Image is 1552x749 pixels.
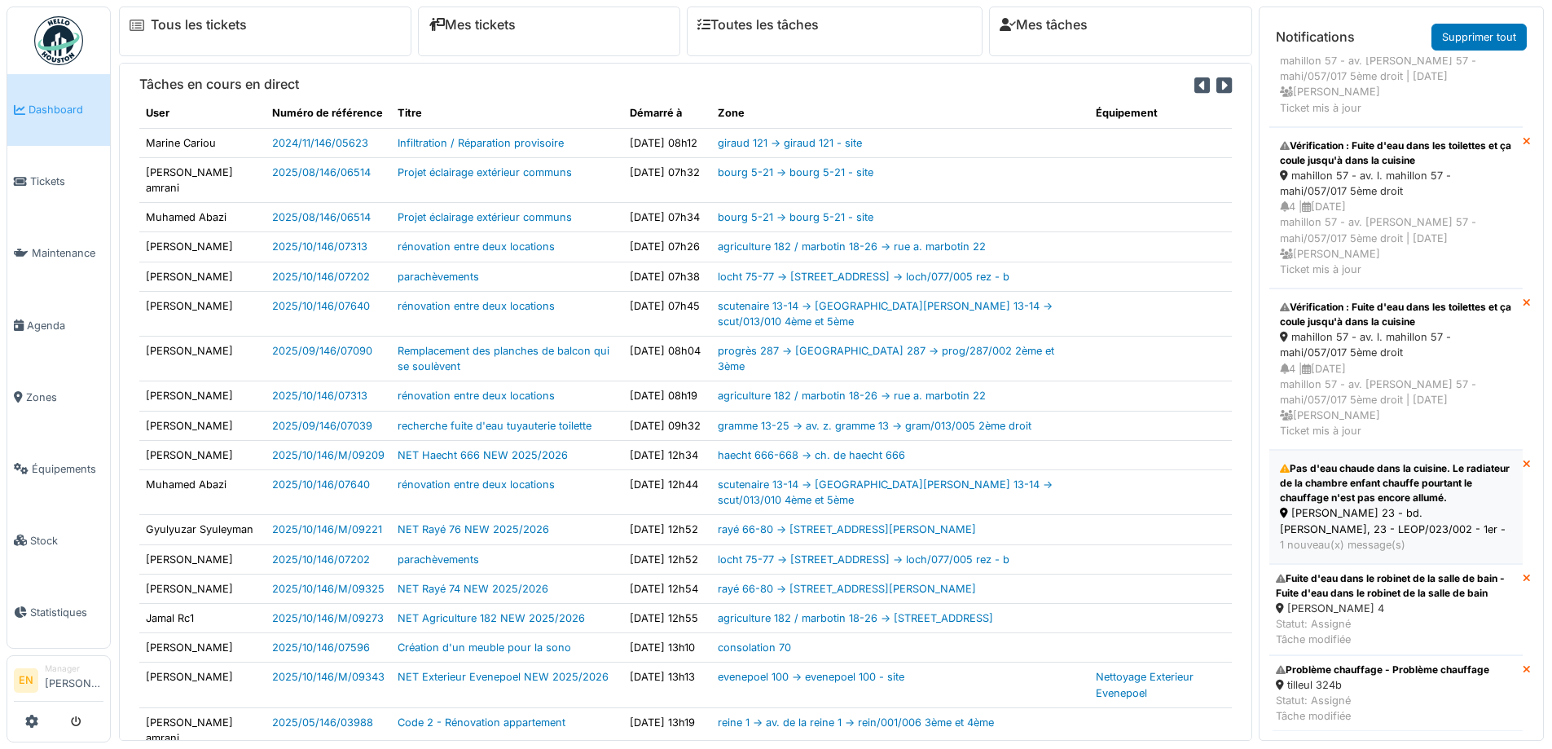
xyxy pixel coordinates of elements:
a: Vérification : Fuite d'eau dans les toilettes et ça coule jusqu'à dans la cuisine mahillon 57 - a... [1269,127,1523,289]
a: NET Exterieur Evenepoel NEW 2025/2026 [398,671,609,683]
a: Dashboard [7,74,110,146]
td: [DATE] 12h54 [623,574,711,603]
a: 2025/10/146/07202 [272,553,370,566]
td: [DATE] 08h12 [623,128,711,157]
a: 2025/09/146/07090 [272,345,372,357]
td: [PERSON_NAME] [139,262,266,291]
a: Stock [7,504,110,576]
div: 4 | [DATE] mahillon 57 - av. [PERSON_NAME] 57 - mahi/057/017 5ème droit | [DATE] [PERSON_NAME] Ti... [1280,361,1512,439]
td: [PERSON_NAME] [139,291,266,336]
a: giraud 121 -> giraud 121 - site [718,137,862,149]
a: 2025/08/146/06514 [272,211,371,223]
span: translation missing: fr.shared.user [146,107,169,119]
a: 2025/10/146/M/09221 [272,523,382,535]
td: Marine Cariou [139,128,266,157]
td: [PERSON_NAME] [139,232,266,262]
a: 2025/10/146/M/09273 [272,612,384,624]
th: Titre [391,99,623,128]
a: rénovation entre deux locations [398,390,555,402]
a: agriculture 182 / marbotin 18-26 -> rue a. marbotin 22 [718,240,986,253]
td: [PERSON_NAME] [139,544,266,574]
th: Démarré à [623,99,711,128]
a: haecht 666-668 -> ch. de haecht 666 [718,449,905,461]
a: Mes tickets [429,17,516,33]
a: bourg 5-21 -> bourg 5-21 - site [718,211,873,223]
a: parachèvements [398,271,479,283]
a: reine 1 -> av. de la reine 1 -> rein/001/006 3ème et 4ème [718,716,994,729]
th: Équipement [1089,99,1232,128]
td: [DATE] 07h26 [623,232,711,262]
td: [DATE] 09h32 [623,411,711,440]
td: [PERSON_NAME] [139,381,266,411]
td: [DATE] 12h34 [623,440,711,469]
td: [DATE] 08h04 [623,337,711,381]
a: Statistiques [7,576,110,648]
a: Nettoyage Exterieur Evenepoel [1096,671,1194,698]
a: 2025/10/146/07313 [272,390,367,402]
a: Projet éclairage extérieur communs [398,166,572,178]
td: [PERSON_NAME] [139,633,266,663]
a: 2025/05/146/03988 [272,716,373,729]
th: Numéro de référence [266,99,391,128]
a: locht 75-77 -> [STREET_ADDRESS] -> loch/077/005 rez - b [718,553,1009,566]
a: Fuite d'eau dans le robinet de la salle de bain - Fuite d'eau dans le robinet de la salle de bain... [1269,564,1523,655]
a: bourg 5-21 -> bourg 5-21 - site [718,166,873,178]
a: rénovation entre deux locations [398,300,555,312]
a: 2024/11/146/05623 [272,137,368,149]
span: Maintenance [32,245,103,261]
span: Tickets [30,174,103,189]
div: 4 | [DATE] mahillon 57 - av. [PERSON_NAME] 57 - mahi/057/017 5ème droit | [DATE] [PERSON_NAME] Ti... [1280,37,1512,116]
a: 2025/10/146/07640 [272,478,370,491]
td: Muhamed Abazi [139,203,266,232]
div: tilleul 324b [1276,677,1489,693]
a: NET Haecht 666 NEW 2025/2026 [398,449,568,461]
div: Vérification : Fuite d'eau dans les toilettes et ça coule jusqu'à dans la cuisine [1280,300,1512,329]
span: Agenda [27,318,103,333]
a: rayé 66-80 -> [STREET_ADDRESS][PERSON_NAME] [718,583,976,595]
td: [DATE] 13h13 [623,663,711,707]
a: 2025/10/146/M/09325 [272,583,385,595]
a: Vérification : Fuite d'eau dans les toilettes et ça coule jusqu'à dans la cuisine mahillon 57 - a... [1269,289,1523,450]
a: locht 75-77 -> [STREET_ADDRESS] -> loch/077/005 rez - b [718,271,1009,283]
a: Zones [7,361,110,433]
div: Pas d'eau chaude dans la cuisine. Le radiateur de la chambre enfant chauffe pourtant le chauffage... [1280,461,1512,505]
a: Remplacement des planches de balcon qui se soulèvent [398,345,609,372]
a: Tickets [7,146,110,218]
a: Pas d'eau chaude dans la cuisine. Le radiateur de la chambre enfant chauffe pourtant le chauffage... [1269,450,1523,564]
a: progrès 287 -> [GEOGRAPHIC_DATA] 287 -> prog/287/002 2ème et 3ème [718,345,1054,372]
a: Problème chauffage - Problème chauffage tilleul 324b Statut: AssignéTâche modifiée [1269,655,1523,732]
a: evenepoel 100 -> evenepoel 100 - site [718,671,904,683]
a: Maintenance [7,218,110,289]
a: Code 2 - Rénovation appartement [398,716,565,729]
h6: Tâches en cours en direct [139,77,299,92]
div: 4 | [DATE] mahillon 57 - av. [PERSON_NAME] 57 - mahi/057/017 5ème droit | [DATE] [PERSON_NAME] Ti... [1280,199,1512,277]
td: [PERSON_NAME] [139,337,266,381]
div: [PERSON_NAME] 4 [1276,601,1516,616]
a: agriculture 182 / marbotin 18-26 -> [STREET_ADDRESS] [718,612,993,624]
td: Jamal Rc1 [139,603,266,632]
div: Vérification : Fuite d'eau dans les toilettes et ça coule jusqu'à dans la cuisine [1280,139,1512,168]
td: [DATE] 12h52 [623,515,711,544]
td: [PERSON_NAME] [139,440,266,469]
a: Toutes les tâches [697,17,819,33]
div: mahillon 57 - av. l. mahillon 57 - mahi/057/017 5ème droit [1280,168,1512,199]
a: recherche fuite d'eau tuyauterie toilette [398,420,591,432]
a: gramme 13-25 -> av. z. gramme 13 -> gram/013/005 2ème droit [718,420,1031,432]
div: Problème chauffage - Problème chauffage [1276,663,1489,677]
a: rénovation entre deux locations [398,240,555,253]
a: 2025/10/146/M/09209 [272,449,385,461]
div: Manager [45,663,103,675]
a: EN Manager[PERSON_NAME] [14,663,103,702]
a: scutenaire 13-14 -> [GEOGRAPHIC_DATA][PERSON_NAME] 13-14 -> scut/013/010 4ème et 5ème [718,300,1053,328]
td: [DATE] 13h10 [623,633,711,663]
div: [PERSON_NAME] 23 - bd. [PERSON_NAME], 23 - LEOP/023/002 - 1er - [1280,505,1512,536]
div: 1 nouveau(x) message(s) [1280,537,1512,553]
td: [DATE] 12h55 [623,603,711,632]
a: 2025/09/146/07039 [272,420,372,432]
th: Zone [711,99,1089,128]
span: Stock [30,533,103,549]
div: Statut: Assigné Tâche modifiée [1276,693,1489,724]
td: [DATE] 08h19 [623,381,711,411]
div: mahillon 57 - av. l. mahillon 57 - mahi/057/017 5ème droit [1280,329,1512,360]
span: Statistiques [30,605,103,620]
